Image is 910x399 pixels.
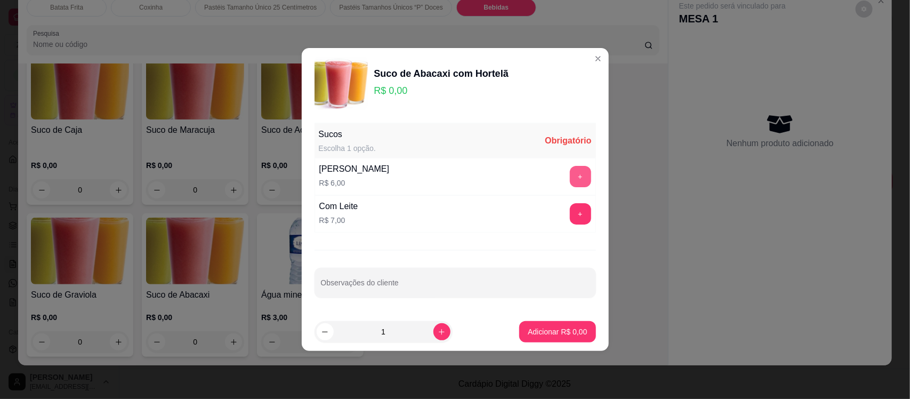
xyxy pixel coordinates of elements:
div: Escolha 1 opção. [319,143,376,154]
div: Suco de Abacaxi com Hortelã [374,66,509,81]
button: increase-product-quantity [433,323,450,340]
div: Com Leite [319,200,358,213]
button: Adicionar R$ 0,00 [519,321,595,342]
button: decrease-product-quantity [317,323,334,340]
input: Observações do cliente [321,282,590,292]
button: add [570,166,591,187]
div: [PERSON_NAME] [319,163,390,175]
button: Close [590,50,607,67]
p: R$ 7,00 [319,215,358,226]
div: Sucos [319,128,376,141]
p: Adicionar R$ 0,00 [528,326,587,337]
img: product-image [315,57,368,110]
p: R$ 0,00 [374,83,509,98]
p: R$ 6,00 [319,178,390,188]
div: Obrigatório [545,134,591,147]
button: add [570,203,591,225]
